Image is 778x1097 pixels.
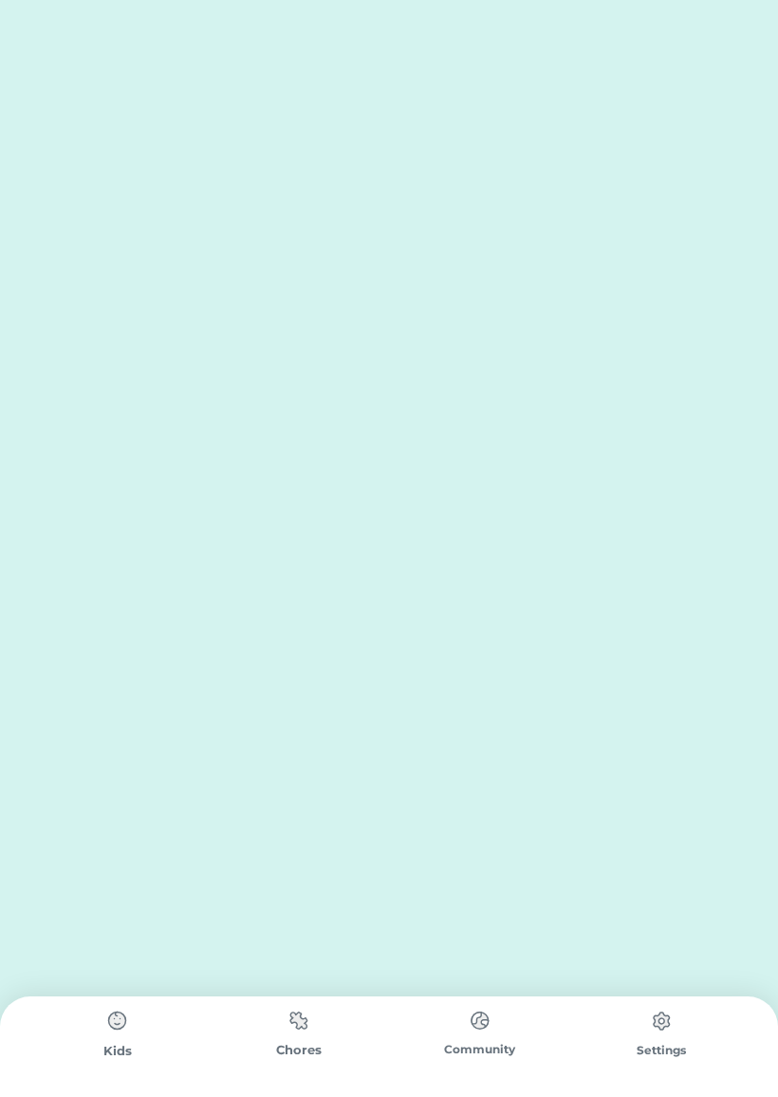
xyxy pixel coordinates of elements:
[208,1041,389,1060] div: Chores
[27,1042,208,1061] div: Kids
[570,1042,751,1059] div: Settings
[280,1002,318,1039] img: type%3Dchores%2C%20state%3Ddefault.svg
[389,1041,570,1058] div: Community
[99,1002,137,1040] img: type%3Dchores%2C%20state%3Ddefault.svg
[642,1002,680,1040] img: type%3Dchores%2C%20state%3Ddefault.svg
[461,1002,499,1039] img: type%3Dchores%2C%20state%3Ddefault.svg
